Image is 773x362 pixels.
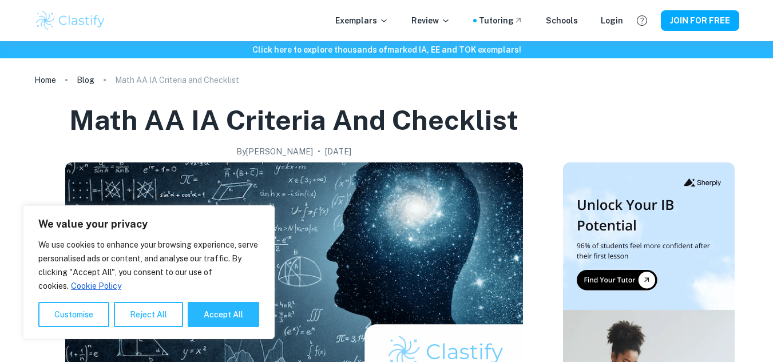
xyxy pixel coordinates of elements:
p: We use cookies to enhance your browsing experience, serve personalised ads or content, and analys... [38,238,259,293]
p: Math AA IA Criteria and Checklist [115,74,239,86]
p: Review [411,14,450,27]
button: Customise [38,302,109,327]
button: Accept All [188,302,259,327]
h2: By [PERSON_NAME] [236,145,313,158]
p: Exemplars [335,14,389,27]
a: Blog [77,72,94,88]
a: Tutoring [479,14,523,27]
p: • [318,145,320,158]
a: Schools [546,14,578,27]
a: Login [601,14,623,27]
div: We value your privacy [23,205,275,339]
button: Help and Feedback [632,11,652,30]
h6: Click here to explore thousands of marked IA, EE and TOK exemplars ! [2,43,771,56]
h1: Math AA IA Criteria and Checklist [69,102,518,138]
button: JOIN FOR FREE [661,10,739,31]
a: Home [34,72,56,88]
p: We value your privacy [38,217,259,231]
h2: [DATE] [325,145,351,158]
img: Clastify logo [34,9,107,32]
button: Reject All [114,302,183,327]
a: Cookie Policy [70,281,122,291]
